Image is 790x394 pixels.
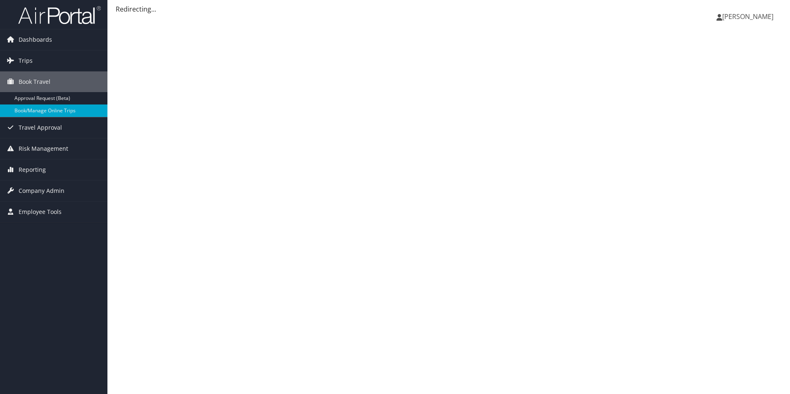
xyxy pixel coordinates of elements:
span: Travel Approval [19,117,62,138]
img: airportal-logo.png [18,5,101,25]
div: Redirecting... [116,4,782,14]
span: [PERSON_NAME] [722,12,773,21]
span: Book Travel [19,71,50,92]
span: Risk Management [19,138,68,159]
span: Company Admin [19,180,64,201]
span: Trips [19,50,33,71]
a: [PERSON_NAME] [716,4,782,29]
span: Dashboards [19,29,52,50]
span: Employee Tools [19,202,62,222]
span: Reporting [19,159,46,180]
